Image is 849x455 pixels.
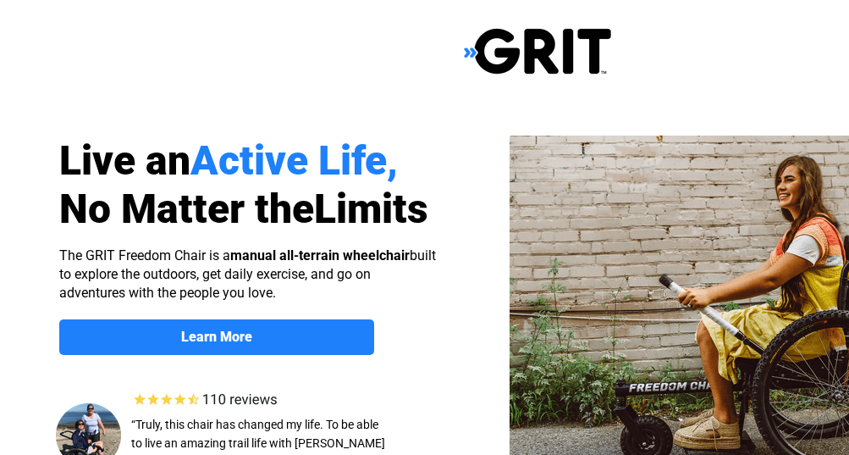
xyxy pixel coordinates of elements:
[314,185,428,233] span: Limits
[59,319,374,355] a: Learn More
[59,136,190,185] span: Live an
[59,247,436,301] span: The GRIT Freedom Chair is a built to explore the outdoors, get daily exercise, and go on adventur...
[181,329,252,345] strong: Learn More
[190,136,398,185] span: Active Life,
[230,247,410,264] strong: manual all-terrain wheelchair
[59,185,314,233] span: No Matter the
